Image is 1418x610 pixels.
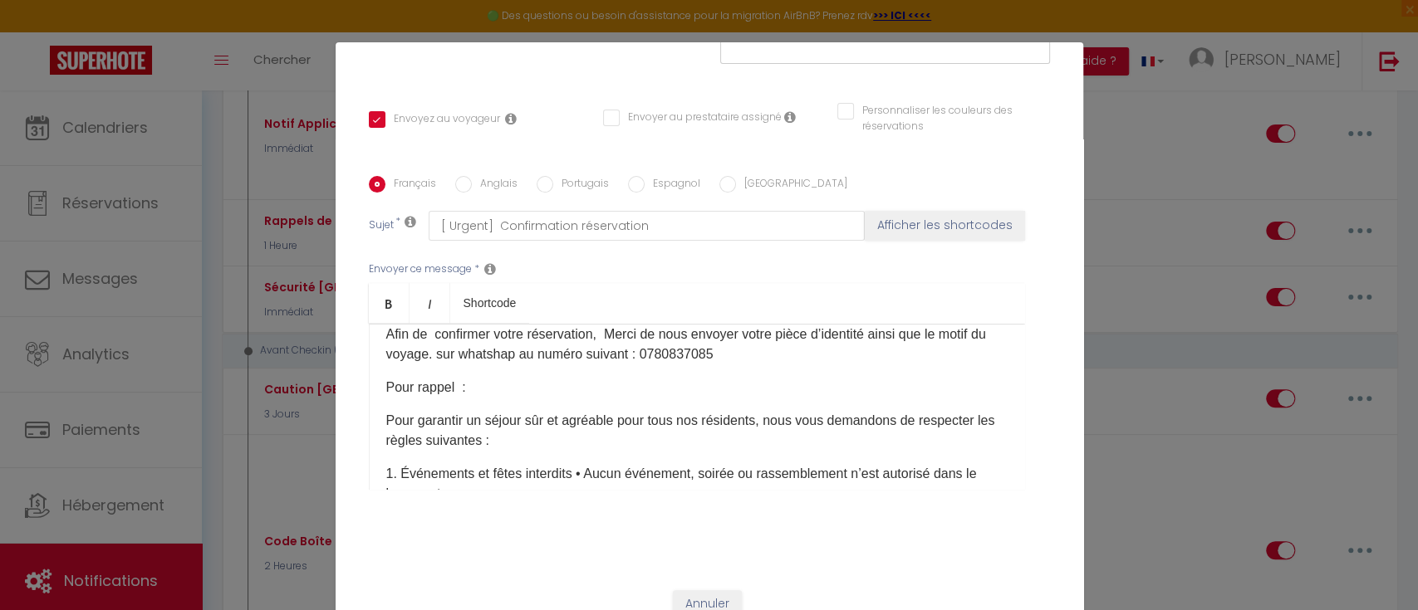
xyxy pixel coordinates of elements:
i: Subject [405,215,416,228]
label: Français [385,176,436,194]
label: Anglais [472,176,518,194]
label: Portugais [553,176,609,194]
i: Envoyer au voyageur [505,112,517,125]
label: Envoyez au voyageur [385,111,500,129]
a: Shortcode [450,283,530,323]
a: Bold [369,283,410,323]
label: Espagnol [645,176,700,194]
p: Pour rappel : [386,378,1008,398]
p: Afin de confirmer votre réservation, Merci de nous envoyer votre pièce d’identité ainsi que le mo... [386,325,1008,364]
p: Pour garantir un séjour sûr et agréable pour tous nos résidents, nous vous demandons de respecter... [386,411,1008,451]
label: Envoyer ce message [369,261,472,277]
button: Afficher les shortcodes [865,211,1025,241]
label: Sujet [369,217,394,235]
i: Envoyer au prestataire si il est assigné [784,110,796,124]
a: Italic [410,283,450,323]
label: [GEOGRAPHIC_DATA] [736,176,847,194]
p: 1. Événements et fêtes interdits • Aucun événement, soirée ou rassemblement n’est autorisé dans l... [386,464,1008,504]
i: Message [484,262,496,276]
div: ​ [369,324,1025,490]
